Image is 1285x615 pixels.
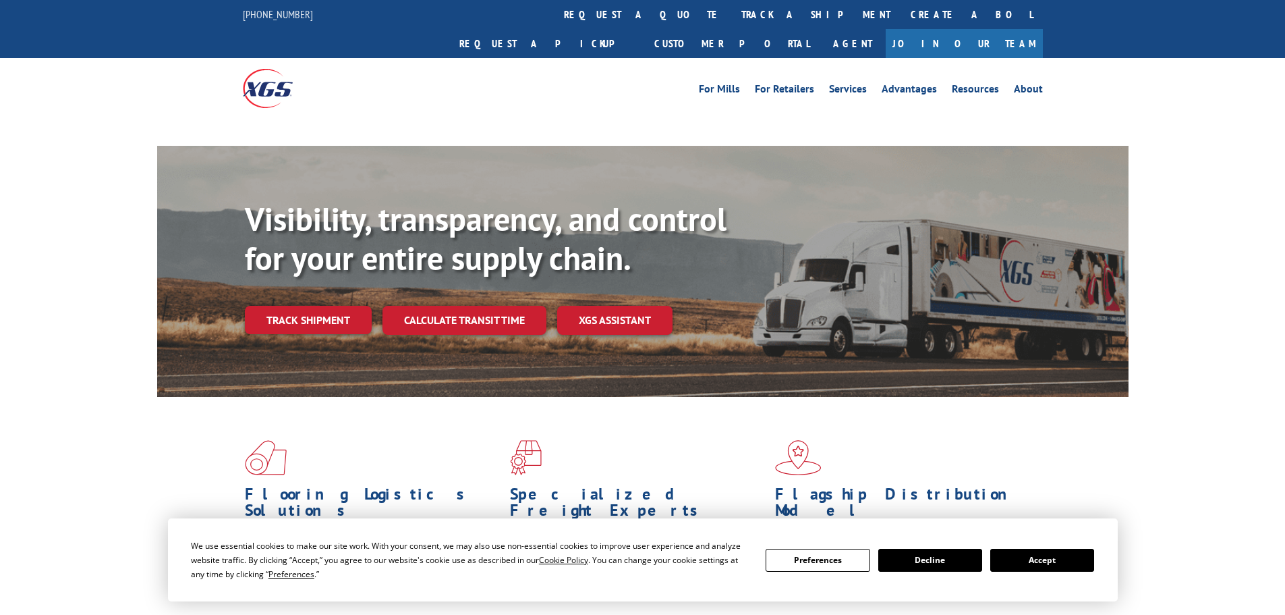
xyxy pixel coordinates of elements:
[245,486,500,525] h1: Flooring Logistics Solutions
[886,29,1043,58] a: Join Our Team
[382,306,546,335] a: Calculate transit time
[766,549,869,572] button: Preferences
[1014,84,1043,99] a: About
[775,486,1030,525] h1: Flagship Distribution Model
[449,29,644,58] a: Request a pickup
[191,539,749,581] div: We use essential cookies to make our site work. With your consent, we may also use non-essential ...
[168,518,1118,601] div: Cookie Consent Prompt
[990,549,1094,572] button: Accept
[245,306,372,334] a: Track shipment
[539,554,588,566] span: Cookie Policy
[245,198,726,279] b: Visibility, transparency, and control for your entire supply chain.
[644,29,820,58] a: Customer Portal
[510,440,542,475] img: xgs-icon-focused-on-flooring-red
[755,84,814,99] a: For Retailers
[557,306,673,335] a: XGS ASSISTANT
[829,84,867,99] a: Services
[243,7,313,21] a: [PHONE_NUMBER]
[699,84,740,99] a: For Mills
[878,549,982,572] button: Decline
[882,84,937,99] a: Advantages
[820,29,886,58] a: Agent
[775,440,822,475] img: xgs-icon-flagship-distribution-model-red
[952,84,999,99] a: Resources
[268,568,314,580] span: Preferences
[510,486,765,525] h1: Specialized Freight Experts
[245,440,287,475] img: xgs-icon-total-supply-chain-intelligence-red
